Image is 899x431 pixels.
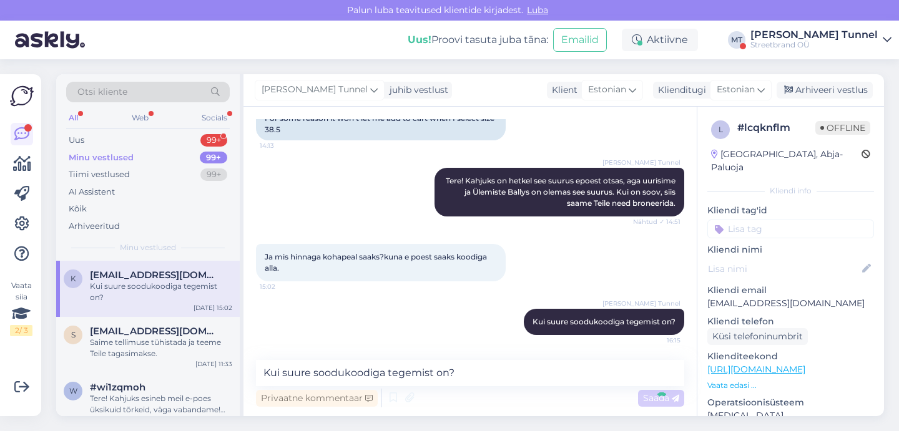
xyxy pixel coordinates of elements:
span: [PERSON_NAME] Tunnel [602,158,680,167]
div: Vaata siia [10,280,32,336]
div: Streetbrand OÜ [750,40,878,50]
div: Uus [69,134,84,147]
a: [URL][DOMAIN_NAME] [707,364,805,375]
span: w [69,386,77,395]
div: Klient [547,84,577,97]
span: Ja mis hinnaga kohapeal saaks?kuna e poest saaks koodiga alla. [265,252,489,273]
div: MT [728,31,745,49]
div: Arhiveeri vestlus [777,82,873,99]
p: [EMAIL_ADDRESS][DOMAIN_NAME] [707,297,874,310]
div: All [66,110,81,126]
div: Kliendi info [707,185,874,196]
span: Tere! Kahjuks on hetkel see suurus epoest otsas, aga uurisime ja Ülemiste Ballys on olemas see su... [446,176,677,208]
span: #wi1zqmoh [90,382,145,393]
span: Luba [523,4,552,16]
div: Minu vestlused [69,152,134,164]
span: Minu vestlused [120,242,176,253]
div: 99+ [200,152,227,164]
div: 99+ [200,134,227,147]
div: [DATE] 15:02 [194,303,232,312]
button: Emailid [553,28,607,52]
div: Tiimi vestlused [69,168,130,181]
div: 99+ [200,168,227,181]
span: Nähtud ✓ 14:51 [633,217,680,226]
div: Socials [199,110,230,126]
span: k [71,274,76,283]
div: Klienditugi [653,84,706,97]
b: Uus! [408,34,431,46]
span: 16:15 [634,336,680,345]
span: Estonian [717,83,755,97]
div: # lcqknflm [737,120,815,135]
div: Kui suure soodukoodiga tegemist on? [90,281,232,303]
div: For some reason it won't let me add to cart when I select size 38.5 [256,108,506,140]
div: [DATE] 11:33 [195,359,232,369]
div: Tere! Kahjuks esineb meil e-poes üksikuid tõrkeid, väga vabandame! Soovitame Teil proovida tellim... [90,393,232,415]
p: Vaata edasi ... [707,380,874,391]
span: kermo09@hotmail.com [90,269,220,281]
p: Kliendi telefon [707,315,874,328]
div: Arhiveeritud [69,220,120,233]
span: [PERSON_NAME] Tunnel [602,299,680,308]
span: Kui suure soodukoodiga tegemist on? [533,317,675,326]
span: 14:13 [260,141,307,150]
div: [GEOGRAPHIC_DATA], Abja-Paluoja [711,148,862,174]
div: [DATE] 11:03 [195,415,232,425]
span: l [719,125,723,134]
span: Estonian [588,83,626,97]
div: [PERSON_NAME] Tunnel [750,30,878,40]
span: [PERSON_NAME] Tunnel [262,83,368,97]
p: Kliendi email [707,284,874,297]
p: Klienditeekond [707,350,874,363]
span: Otsi kliente [77,85,127,99]
p: [MEDICAL_DATA] [707,409,874,422]
div: Küsi telefoninumbrit [707,328,808,345]
div: Proovi tasuta juba täna: [408,32,548,47]
img: Askly Logo [10,84,34,108]
div: juhib vestlust [385,84,448,97]
input: Lisa tag [707,220,874,238]
div: Kõik [69,203,87,215]
span: seized333@mail.ru [90,326,220,337]
span: Offline [815,121,870,135]
p: Kliendi nimi [707,243,874,256]
p: Operatsioonisüsteem [707,396,874,409]
p: Kliendi tag'id [707,204,874,217]
div: AI Assistent [69,186,115,198]
div: Aktiivne [622,29,698,51]
a: [PERSON_NAME] TunnelStreetbrand OÜ [750,30,892,50]
div: Web [129,110,151,126]
div: Saime tellimuse tühistada ja teeme Teile tagasimakse. [90,337,232,359]
div: 2 / 3 [10,325,32,336]
input: Lisa nimi [708,262,860,276]
span: 15:02 [260,282,307,291]
span: s [71,330,76,339]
